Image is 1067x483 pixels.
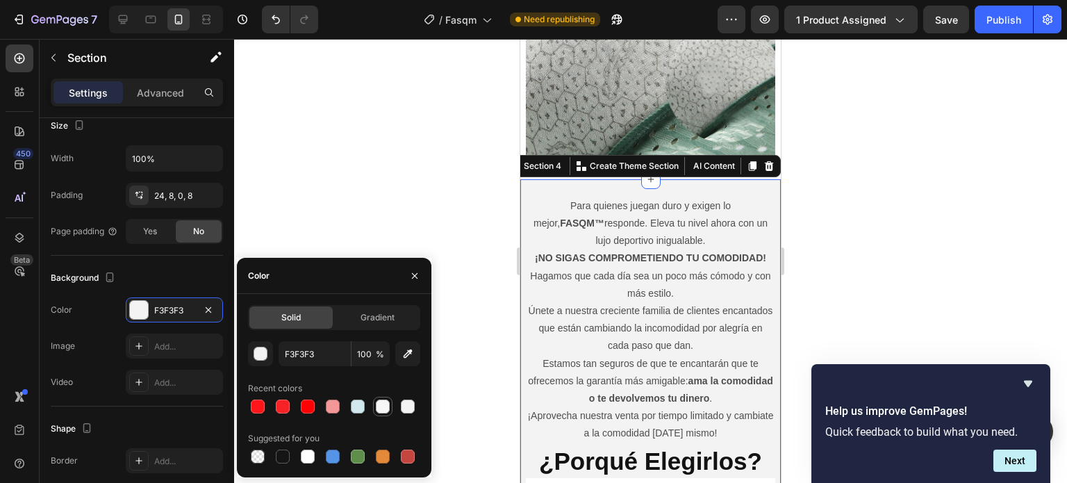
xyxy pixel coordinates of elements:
div: Beta [10,254,33,265]
div: Video [51,376,73,388]
div: Color [51,304,72,316]
div: 24, 8, 0, 8 [154,190,220,202]
span: Solid [281,311,301,324]
div: Padding [51,189,83,202]
div: Border [51,455,78,467]
span: Fasqm [445,13,477,27]
button: Publish [975,6,1033,33]
span: Need republishing [524,13,595,26]
div: Color [248,270,270,282]
div: Add... [154,341,220,353]
button: Next question [993,450,1036,472]
p: 7 [91,11,97,28]
div: Help us improve GemPages! [825,375,1036,472]
div: Background [51,269,118,288]
button: Save [923,6,969,33]
span: 1 product assigned [796,13,886,27]
span: Save [935,14,958,26]
div: Publish [986,13,1021,27]
input: Eg: FFFFFF [279,341,351,366]
span: No [193,225,204,238]
button: 7 [6,6,104,33]
div: Shape [51,420,95,439]
div: Suggested for you [248,432,320,445]
div: Page padding [51,225,118,238]
h2: Help us improve GemPages! [825,403,1036,420]
span: Gradient [361,311,395,324]
button: 1 product assigned [784,6,918,33]
p: Section [67,49,181,66]
div: Recent colors [248,382,302,395]
input: Auto [126,146,222,171]
div: Add... [154,455,220,468]
button: Hide survey [1020,375,1036,392]
p: Settings [69,85,108,100]
p: Quick feedback to build what you need. [825,425,1036,439]
div: Add... [154,377,220,389]
div: F3F3F3 [154,304,195,317]
div: Width [51,152,74,165]
div: Undo/Redo [262,6,318,33]
span: Yes [143,225,157,238]
span: / [439,13,442,27]
span: % [376,348,384,361]
iframe: Design area [520,39,781,483]
div: Size [51,117,88,136]
div: Image [51,340,75,352]
div: 450 [13,148,33,159]
p: Advanced [137,85,184,100]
